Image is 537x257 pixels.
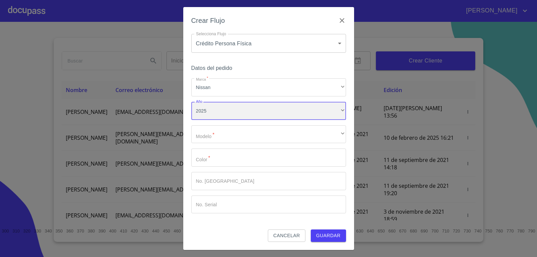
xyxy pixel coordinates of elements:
button: Cancelar [268,229,305,242]
div: 2025 [191,102,346,120]
h6: Datos del pedido [191,63,346,73]
div: ​ [191,125,346,143]
div: Nissan [191,78,346,96]
span: Cancelar [273,231,300,240]
h6: Crear Flujo [191,15,225,26]
span: Guardar [316,231,341,240]
div: Crédito Persona Física [191,34,346,53]
button: Guardar [311,229,346,242]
